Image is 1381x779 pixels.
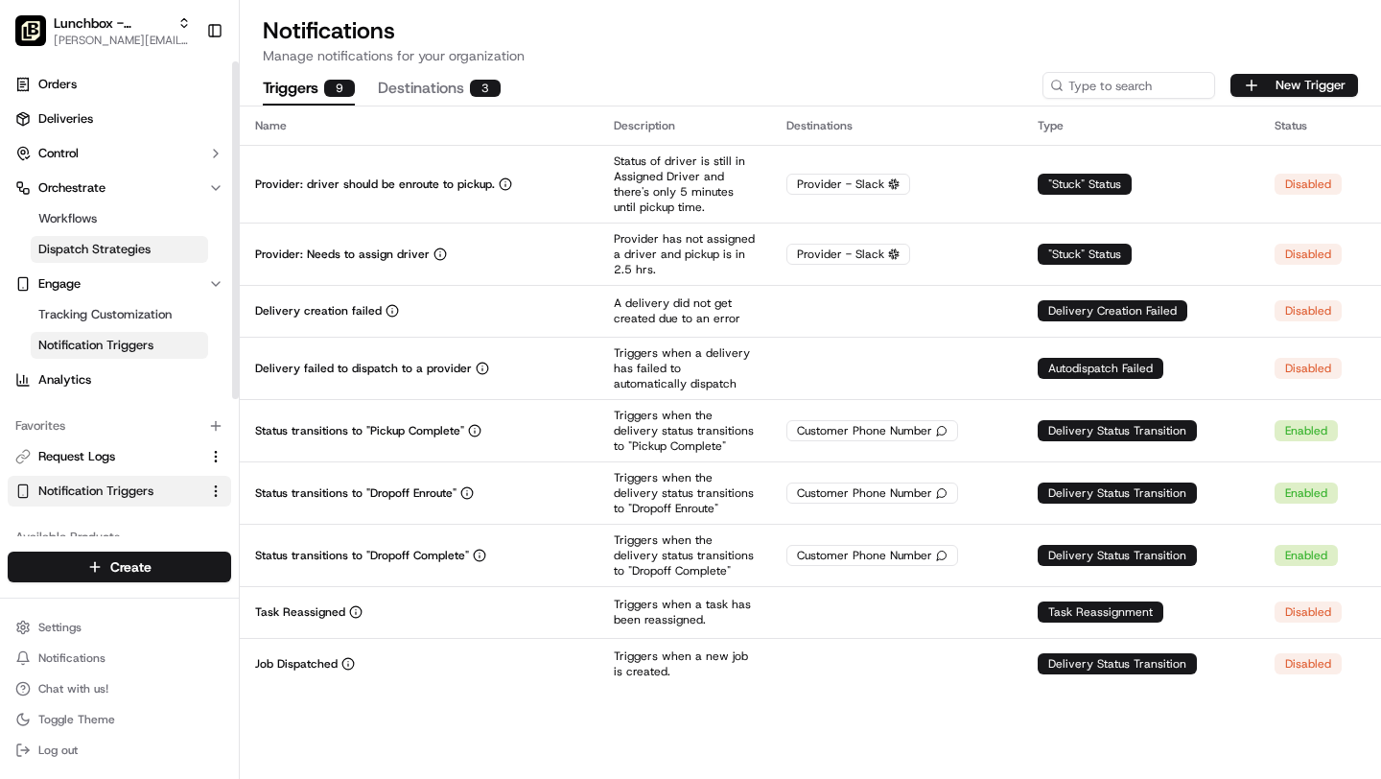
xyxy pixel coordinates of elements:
span: Engage [38,275,81,293]
a: Request Logs [15,448,200,465]
p: Welcome 👋 [19,77,349,107]
a: Dispatch Strategies [31,236,208,263]
span: Log out [38,743,78,758]
div: Disabled [1275,358,1342,379]
img: 1736555255976-a54dd68f-1ca7-489b-9aae-adbdc363a1c4 [38,298,54,314]
div: 9 [324,80,355,97]
button: Triggers [263,73,355,106]
div: Autodispatch Failed [1038,358,1163,379]
a: Orders [8,69,231,100]
span: Wisdom [PERSON_NAME] [59,297,204,313]
a: Analytics [8,365,231,395]
div: Past conversations [19,249,129,265]
div: Description [614,118,756,133]
div: Enabled [1275,420,1338,441]
div: Customer Phone Number [786,483,958,504]
div: Delivery Status Transition [1038,653,1197,674]
span: Dispatch Strategies [38,241,151,258]
div: Provider - Slack [786,244,910,265]
div: Delivery Status Transition [1038,420,1197,441]
img: Lunchbox - Template Org [15,15,46,46]
div: Status [1275,118,1366,133]
span: Notifications [38,650,105,666]
button: Settings [8,614,231,641]
div: Disabled [1275,653,1342,674]
img: Wisdom Oko [19,279,50,317]
span: [PERSON_NAME] [59,349,155,365]
a: 📗Knowledge Base [12,421,154,456]
button: Destinations [378,73,501,106]
div: Disabled [1275,602,1342,623]
p: A delivery did not get created due to an error [614,295,756,326]
p: Provider: Needs to assign driver [255,247,430,262]
span: [PERSON_NAME][EMAIL_ADDRESS][DOMAIN_NAME] [54,33,191,48]
p: Provider: driver should be enroute to pickup. [255,177,495,192]
div: Name [255,118,583,133]
div: Enabled [1275,545,1338,566]
span: Control [38,145,79,162]
p: Status transitions to "Dropoff Complete" [255,548,469,563]
p: Triggers when a new job is created. [614,649,756,679]
img: 1736555255976-a54dd68f-1ca7-489b-9aae-adbdc363a1c4 [19,183,54,218]
p: Status transitions to "Pickup Complete" [255,423,464,438]
img: 8571987876998_91fb9ceb93ad5c398215_72.jpg [40,183,75,218]
span: Tracking Customization [38,306,172,323]
button: Log out [8,737,231,764]
img: Nash [19,19,58,58]
div: 📗 [19,431,35,446]
span: [DATE] [219,297,258,313]
button: Create [8,552,231,582]
p: Manage notifications for your organization [263,46,1358,65]
span: Pylon [191,476,232,490]
span: Lunchbox - Template Org [54,13,170,33]
p: Status of driver is still in Assigned Driver and there's only 5 minutes until pickup time. [614,153,756,215]
span: Notification Triggers [38,337,153,354]
span: Settings [38,620,82,635]
div: Customer Phone Number [786,545,958,566]
div: Favorites [8,411,231,441]
a: Notification Triggers [31,332,208,359]
div: Provider - Slack [786,174,910,195]
button: Notification Triggers [8,476,231,507]
button: Orchestrate [8,173,231,203]
p: Delivery failed to dispatch to a provider [255,361,472,376]
p: Triggers when a delivery has failed to automatically dispatch [614,345,756,391]
button: Notifications [8,645,231,672]
div: Customer Phone Number [786,420,958,441]
div: Disabled [1275,300,1342,321]
button: New Trigger [1230,74,1358,97]
span: Create [110,557,152,577]
span: • [159,349,166,365]
div: Enabled [1275,483,1338,504]
div: Delivery Status Transition [1038,483,1197,504]
div: Delivery Status Transition [1038,545,1197,566]
img: Brittany Newman [19,331,50,362]
div: Disabled [1275,174,1342,195]
span: Toggle Theme [38,712,115,727]
div: "Stuck" Status [1038,244,1132,265]
span: Request Logs [38,448,115,465]
a: Powered byPylon [135,475,232,490]
button: Start new chat [326,189,349,212]
button: Lunchbox - Template OrgLunchbox - Template Org[PERSON_NAME][EMAIL_ADDRESS][DOMAIN_NAME] [8,8,199,54]
span: Orchestrate [38,179,105,197]
div: Start new chat [86,183,315,202]
a: 💻API Documentation [154,421,316,456]
span: Notification Triggers [38,483,153,500]
div: Task Reassignment [1038,602,1163,623]
p: Job Dispatched [255,656,338,672]
p: Triggers when a task has been reassigned. [614,597,756,627]
a: Notification Triggers [15,483,200,500]
a: Tracking Customization [31,301,208,328]
input: Got a question? Start typing here... [50,124,345,144]
div: Available Products [8,522,231,553]
button: Request Logs [8,441,231,472]
input: Type to search [1042,72,1215,99]
p: Triggers when the delivery status transitions to "Pickup Complete" [614,408,756,454]
button: Toggle Theme [8,706,231,733]
button: Engage [8,269,231,299]
a: Deliveries [8,104,231,134]
p: Task Reassigned [255,604,345,620]
span: Deliveries [38,110,93,128]
div: 3 [470,80,501,97]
